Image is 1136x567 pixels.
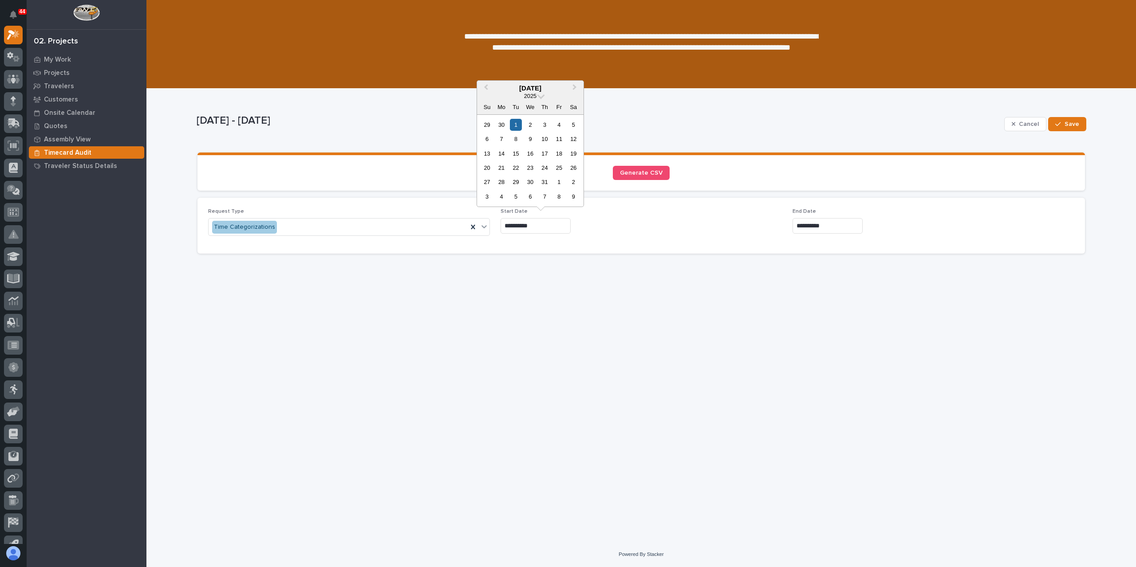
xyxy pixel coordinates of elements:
[1019,120,1039,128] span: Cancel
[539,162,551,174] div: Choose Thursday, July 24th, 2025
[27,119,146,133] a: Quotes
[524,101,536,113] div: We
[11,11,23,25] div: Notifications44
[34,37,78,47] div: 02. Projects
[27,93,146,106] a: Customers
[481,191,493,203] div: Choose Sunday, August 3rd, 2025
[4,5,23,24] button: Notifications
[568,162,580,174] div: Choose Saturday, July 26th, 2025
[539,119,551,131] div: Choose Thursday, July 3rd, 2025
[480,117,580,204] div: month 2025-07
[524,148,536,160] div: Choose Wednesday, July 16th, 2025
[481,148,493,160] div: Choose Sunday, July 13th, 2025
[553,133,565,145] div: Choose Friday, July 11th, 2025
[510,101,522,113] div: Tu
[27,53,146,66] a: My Work
[495,162,507,174] div: Choose Monday, July 21st, 2025
[197,114,1001,127] p: [DATE] - [DATE]
[27,79,146,93] a: Travelers
[1065,120,1079,128] span: Save
[44,149,91,157] p: Timecard Audit
[568,82,583,96] button: Next Month
[481,133,493,145] div: Choose Sunday, July 6th, 2025
[212,221,277,234] div: Time Categorizations
[27,133,146,146] a: Assembly View
[568,148,580,160] div: Choose Saturday, July 19th, 2025
[481,119,493,131] div: Choose Sunday, June 29th, 2025
[553,148,565,160] div: Choose Friday, July 18th, 2025
[553,176,565,188] div: Choose Friday, August 1st, 2025
[44,96,78,104] p: Customers
[477,84,584,92] div: [DATE]
[539,101,551,113] div: Th
[539,176,551,188] div: Choose Thursday, July 31st, 2025
[495,176,507,188] div: Choose Monday, July 28th, 2025
[510,162,522,174] div: Choose Tuesday, July 22nd, 2025
[44,122,67,130] p: Quotes
[495,191,507,203] div: Choose Monday, August 4th, 2025
[44,82,74,90] p: Travelers
[793,209,816,214] span: End Date
[510,119,522,131] div: Choose Tuesday, July 1st, 2025
[20,8,25,15] p: 44
[510,133,522,145] div: Choose Tuesday, July 8th, 2025
[27,146,146,159] a: Timecard Audit
[553,191,565,203] div: Choose Friday, August 8th, 2025
[73,4,99,21] img: Workspace Logo
[524,93,536,99] span: 2025
[27,106,146,119] a: Onsite Calendar
[44,69,70,77] p: Projects
[568,133,580,145] div: Choose Saturday, July 12th, 2025
[524,162,536,174] div: Choose Wednesday, July 23rd, 2025
[568,191,580,203] div: Choose Saturday, August 9th, 2025
[27,66,146,79] a: Projects
[208,209,244,214] span: Request Type
[44,56,71,64] p: My Work
[568,119,580,131] div: Choose Saturday, July 5th, 2025
[568,176,580,188] div: Choose Saturday, August 2nd, 2025
[620,170,663,176] span: Generate CSV
[481,176,493,188] div: Choose Sunday, July 27th, 2025
[553,162,565,174] div: Choose Friday, July 25th, 2025
[539,191,551,203] div: Choose Thursday, August 7th, 2025
[553,101,565,113] div: Fr
[568,101,580,113] div: Sa
[1048,117,1086,131] button: Save
[524,191,536,203] div: Choose Wednesday, August 6th, 2025
[613,166,670,180] a: Generate CSV
[553,119,565,131] div: Choose Friday, July 4th, 2025
[481,162,493,174] div: Choose Sunday, July 20th, 2025
[495,101,507,113] div: Mo
[539,148,551,160] div: Choose Thursday, July 17th, 2025
[495,148,507,160] div: Choose Monday, July 14th, 2025
[27,159,146,172] a: Traveler Status Details
[510,148,522,160] div: Choose Tuesday, July 15th, 2025
[524,133,536,145] div: Choose Wednesday, July 9th, 2025
[4,544,23,563] button: users-avatar
[44,136,91,144] p: Assembly View
[495,119,507,131] div: Choose Monday, June 30th, 2025
[478,82,492,96] button: Previous Month
[44,109,95,117] p: Onsite Calendar
[510,176,522,188] div: Choose Tuesday, July 29th, 2025
[619,551,663,557] a: Powered By Stacker
[44,162,117,170] p: Traveler Status Details
[539,133,551,145] div: Choose Thursday, July 10th, 2025
[481,101,493,113] div: Su
[495,133,507,145] div: Choose Monday, July 7th, 2025
[510,191,522,203] div: Choose Tuesday, August 5th, 2025
[524,119,536,131] div: Choose Wednesday, July 2nd, 2025
[1004,117,1047,131] button: Cancel
[524,176,536,188] div: Choose Wednesday, July 30th, 2025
